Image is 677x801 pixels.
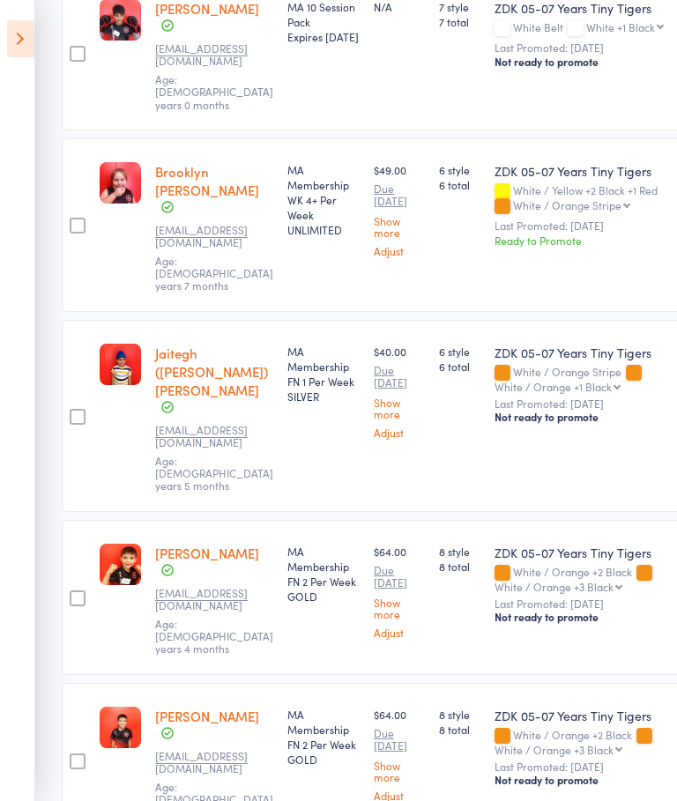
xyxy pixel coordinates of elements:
div: Expires [DATE] [287,29,360,44]
chrome_annotation: [EMAIL_ADDRESS][DOMAIN_NAME] [155,748,248,776]
span: 8 style [439,707,480,722]
div: White Belt [495,21,677,36]
small: jasmine16487@gmail.com [155,424,270,449]
div: White / Orange +3 Black [495,581,614,592]
div: $49.00 [374,162,425,256]
div: ZDK 05-07 Years Tiny Tigers [495,707,677,724]
span: Age: [DEMOGRAPHIC_DATA] years 7 months [155,253,273,293]
a: [PERSON_NAME] [155,707,259,725]
chrome_annotation: [EMAIL_ADDRESS][DOMAIN_NAME] [155,41,248,69]
div: ZDK 05-07 Years Tiny Tigers [495,344,677,361]
small: almaromol@gmail.com [155,750,270,775]
small: Due [DATE] [374,364,425,389]
small: Last Promoted: [DATE] [495,41,677,54]
div: MA Membership WK 4+ Per Week UNLIMITED [287,162,360,237]
small: Last Promoted: [DATE] [495,597,677,610]
small: Last Promoted: [DATE] [495,219,677,232]
div: Not ready to promote [495,410,677,424]
small: Last Promoted: [DATE] [495,397,677,410]
span: 8 style [439,544,480,559]
small: Quintrellmichael113@gmail.com [155,224,270,249]
small: Last Promoted: [DATE] [495,760,677,773]
a: Jaitegh ([PERSON_NAME]) [PERSON_NAME] [155,344,268,399]
span: 6 style [439,162,480,177]
div: White / Orange Stripe [495,366,677,392]
div: Not ready to promote [495,55,677,69]
small: gizemmilonas@gmail.com [155,42,270,68]
div: MA Membership FN 1 Per Week SILVER [287,344,360,404]
div: White / Orange +2 Black [495,729,677,755]
span: 6 total [439,177,480,192]
a: Adjust [374,627,425,638]
div: Not ready to promote [495,773,677,787]
a: Adjust [374,790,425,801]
div: $64.00 [374,544,425,638]
div: ZDK 05-07 Years Tiny Tigers [495,162,677,180]
div: MA Membership FN 2 Per Week GOLD [287,544,360,604]
a: Show more [374,597,425,619]
a: Show more [374,397,425,419]
span: 6 total [439,359,480,374]
img: image1708332714.png [100,344,141,385]
small: Due [DATE] [374,182,425,208]
a: Show more [374,760,425,782]
span: Age: [DEMOGRAPHIC_DATA] years 4 months [155,616,273,656]
div: White / Orange +2 Black [495,566,677,592]
chrome_annotation: [EMAIL_ADDRESS][DOMAIN_NAME] [155,585,248,613]
a: Brooklyn [PERSON_NAME] [155,162,259,199]
chrome_annotation: [EMAIL_ADDRESS][DOMAIN_NAME] [155,222,248,250]
span: 8 total [439,722,480,737]
span: Age: [DEMOGRAPHIC_DATA] years 5 months [155,453,273,493]
a: Show more [374,215,425,238]
img: image1724466161.png [100,707,141,748]
div: White / Yellow +2 Black +1 Red [495,184,677,214]
div: $64.00 [374,707,425,801]
span: Age: [DEMOGRAPHIC_DATA] years 0 months [155,71,273,112]
a: Adjust [374,426,425,438]
a: Adjust [374,245,425,256]
span: 7 total [439,14,480,29]
img: image1723626249.png [100,544,141,585]
div: $40.00 [374,344,425,438]
chrome_annotation: [EMAIL_ADDRESS][DOMAIN_NAME] [155,422,248,450]
div: ZDK 05-07 Years Tiny Tigers [495,544,677,561]
small: Due [DATE] [374,564,425,590]
a: [PERSON_NAME] [155,544,259,562]
div: White / Orange +1 Black [495,381,612,392]
img: image1741400306.png [100,162,141,204]
div: Not ready to promote [495,610,677,624]
div: White +1 Black [586,21,655,33]
div: White / Orange Stripe [513,199,621,211]
small: almaromol@gmail.com [155,587,270,612]
div: White / Orange +3 Black [495,744,614,755]
span: 6 style [439,344,480,359]
small: Due [DATE] [374,727,425,753]
div: Ready to Promote [495,233,677,248]
span: 8 total [439,559,480,574]
div: MA Membership FN 2 Per Week GOLD [287,707,360,767]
